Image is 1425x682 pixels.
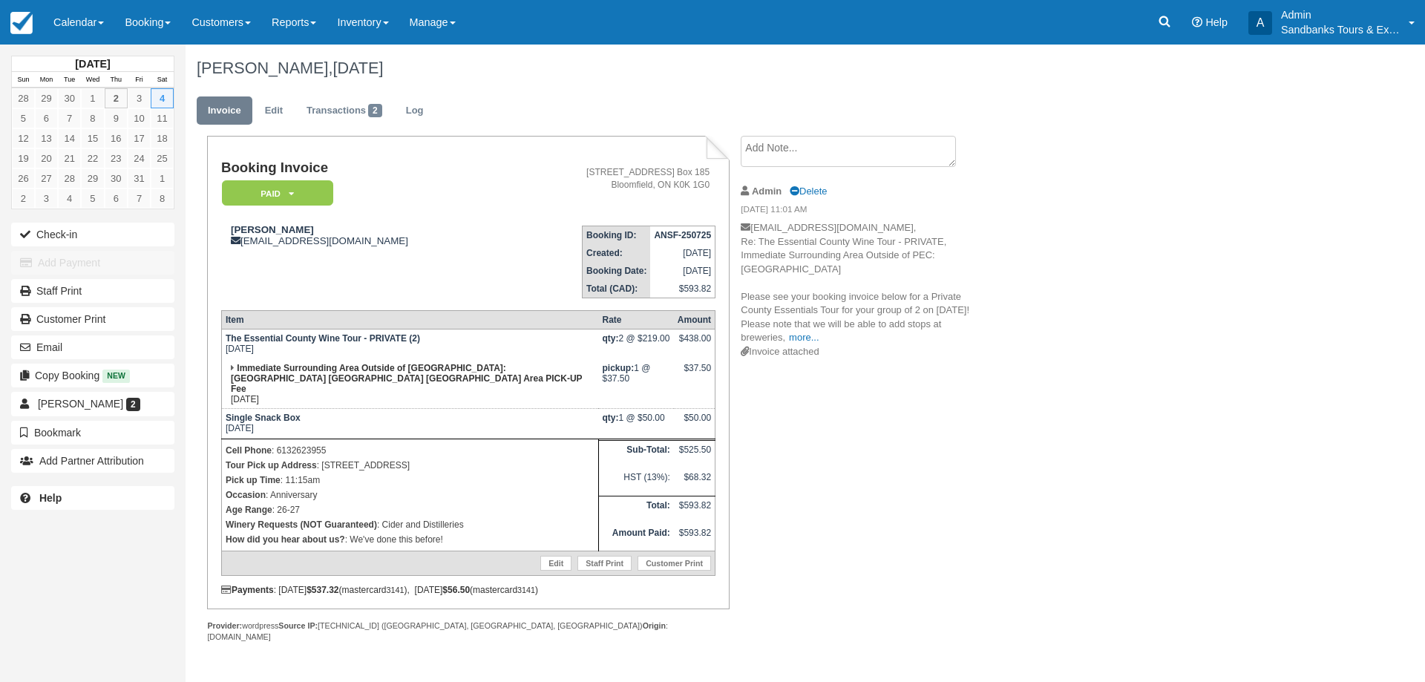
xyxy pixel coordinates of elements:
[197,96,252,125] a: Invoice
[674,524,715,551] td: $593.82
[540,556,571,571] a: Edit
[102,370,130,382] span: New
[654,230,711,240] strong: ANSF-250725
[442,585,470,595] strong: $56.50
[387,586,404,594] small: 3141
[741,221,991,345] p: [EMAIL_ADDRESS][DOMAIN_NAME], Re: The Essential County Wine Tour - PRIVATE, Immediate Surrounding...
[598,409,673,439] td: 1 @ $50.00
[674,440,715,468] td: $525.50
[678,363,711,385] div: $37.50
[643,621,666,630] strong: Origin
[221,585,274,595] strong: Payments
[231,224,314,235] strong: [PERSON_NAME]
[583,280,651,298] th: Total (CAD):
[12,168,35,188] a: 26
[790,186,827,197] a: Delete
[11,279,174,303] a: Staff Print
[81,72,104,88] th: Wed
[128,148,151,168] a: 24
[11,449,174,473] button: Add Partner Attribution
[221,585,715,595] div: : [DATE] (mastercard ), [DATE] (mastercard )
[58,128,81,148] a: 14
[1248,11,1272,35] div: A
[1281,22,1400,37] p: Sandbanks Tours & Experiences
[35,88,58,108] a: 29
[12,72,35,88] th: Sun
[678,413,711,435] div: $50.00
[81,108,104,128] a: 8
[598,359,673,409] td: 1 @ $37.50
[11,223,174,246] button: Check-in
[226,532,594,547] p: : We've done this before!
[221,329,598,360] td: [DATE]
[674,311,715,329] th: Amount
[105,88,128,108] a: 2
[75,58,110,70] strong: [DATE]
[226,443,594,458] p: : 6132623955
[58,168,81,188] a: 28
[35,168,58,188] a: 27
[11,392,174,416] a: [PERSON_NAME] 2
[81,168,104,188] a: 29
[35,188,58,209] a: 3
[678,333,711,355] div: $438.00
[81,148,104,168] a: 22
[105,108,128,128] a: 9
[35,148,58,168] a: 20
[1205,16,1228,28] span: Help
[10,12,33,34] img: checkfront-main-nav-mini-logo.png
[11,251,174,275] button: Add Payment
[221,409,598,439] td: [DATE]
[207,621,242,630] strong: Provider:
[278,621,318,630] strong: Source IP:
[598,496,673,523] th: Total:
[207,620,729,643] div: wordpress [TECHNICAL_ID] ([GEOGRAPHIC_DATA], [GEOGRAPHIC_DATA], [GEOGRAPHIC_DATA]) : [DOMAIN_NAME]
[11,486,174,510] a: Help
[11,307,174,331] a: Customer Print
[577,556,632,571] a: Staff Print
[638,556,711,571] a: Customer Print
[295,96,393,125] a: Transactions2
[11,335,174,359] button: Email
[12,148,35,168] a: 19
[105,148,128,168] a: 23
[105,128,128,148] a: 16
[126,398,140,411] span: 2
[128,88,151,108] a: 3
[12,188,35,209] a: 2
[598,329,673,360] td: 2 @ $219.00
[650,244,715,262] td: [DATE]
[226,413,301,423] strong: Single Snack Box
[226,475,281,485] strong: Pick up Time
[1192,17,1202,27] i: Help
[58,108,81,128] a: 7
[35,72,58,88] th: Mon
[81,188,104,209] a: 5
[81,88,104,108] a: 1
[598,311,673,329] th: Rate
[58,72,81,88] th: Tue
[583,262,651,280] th: Booking Date:
[151,108,174,128] a: 11
[226,505,272,515] strong: Age Range
[583,226,651,245] th: Booking ID:
[226,473,594,488] p: : 11:15am
[254,96,294,125] a: Edit
[514,166,710,191] address: [STREET_ADDRESS] Box 185 Bloomfield, ON K0K 1G0
[151,188,174,209] a: 8
[583,244,651,262] th: Created:
[307,585,338,595] strong: $537.32
[221,359,598,409] td: [DATE]
[231,363,582,394] strong: Immediate Surrounding Area Outside of [GEOGRAPHIC_DATA]: [GEOGRAPHIC_DATA] [GEOGRAPHIC_DATA] [GEO...
[105,188,128,209] a: 6
[81,128,104,148] a: 15
[12,128,35,148] a: 12
[128,108,151,128] a: 10
[226,534,345,545] strong: How did you hear about us?
[221,224,508,246] div: [EMAIL_ADDRESS][DOMAIN_NAME]
[1281,7,1400,22] p: Admin
[151,128,174,148] a: 18
[221,160,508,176] h1: Booking Invoice
[226,458,594,473] p: : [STREET_ADDRESS]
[752,186,782,197] strong: Admin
